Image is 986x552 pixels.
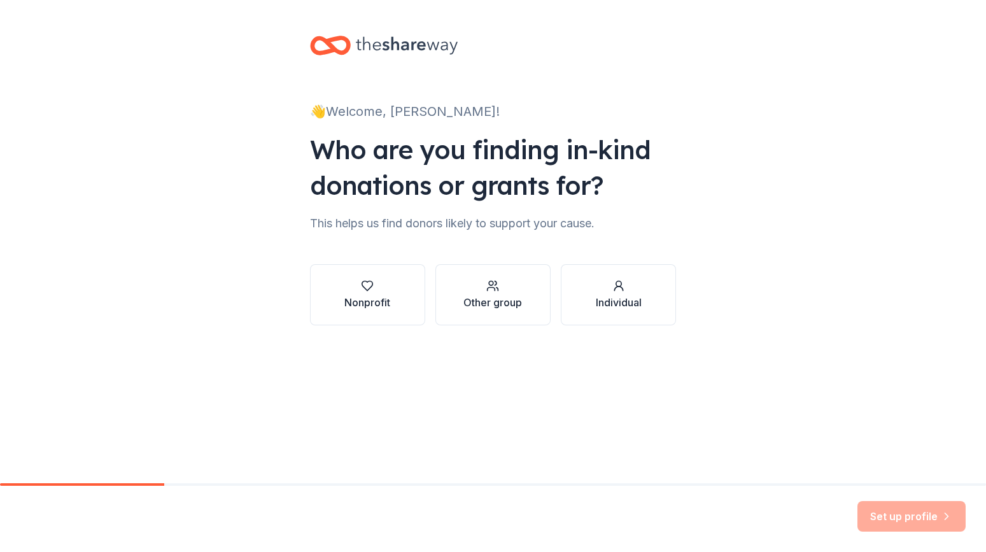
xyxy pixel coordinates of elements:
[310,264,425,325] button: Nonprofit
[310,101,677,122] div: 👋 Welcome, [PERSON_NAME]!
[463,295,522,310] div: Other group
[310,132,677,203] div: Who are you finding in-kind donations or grants for?
[435,264,551,325] button: Other group
[310,213,677,234] div: This helps us find donors likely to support your cause.
[344,295,390,310] div: Nonprofit
[561,264,676,325] button: Individual
[596,295,642,310] div: Individual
